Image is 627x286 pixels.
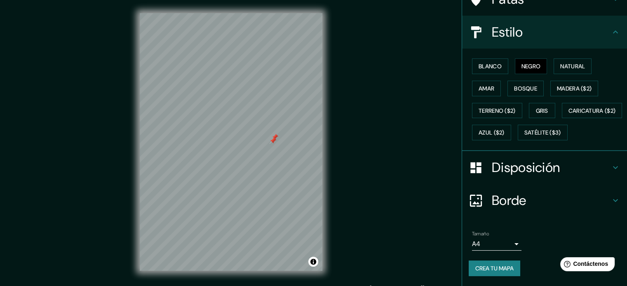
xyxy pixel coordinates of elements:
[469,260,520,276] button: Crea tu mapa
[462,151,627,184] div: Disposición
[472,230,489,237] font: Tamaño
[308,257,318,267] button: Activar o desactivar atribución
[560,63,585,70] font: Natural
[492,192,526,209] font: Borde
[462,16,627,49] div: Estilo
[557,85,592,92] font: Madera ($2)
[524,129,561,137] font: Satélite ($3)
[529,103,555,119] button: Gris
[479,63,502,70] font: Blanco
[514,85,537,92] font: Bosque
[479,107,516,114] font: Terreno ($2)
[562,103,622,119] button: Caricatura ($2)
[550,81,598,96] button: Madera ($2)
[472,237,521,251] div: A4
[140,13,322,271] canvas: Mapa
[492,23,523,41] font: Estilo
[472,81,501,96] button: Amar
[515,58,547,74] button: Negro
[472,239,480,248] font: A4
[479,85,494,92] font: Amar
[475,265,514,272] font: Crea tu mapa
[536,107,548,114] font: Gris
[472,103,522,119] button: Terreno ($2)
[462,184,627,217] div: Borde
[554,58,592,74] button: Natural
[568,107,616,114] font: Caricatura ($2)
[492,159,560,176] font: Disposición
[554,254,618,277] iframe: Lanzador de widgets de ayuda
[472,125,511,140] button: Azul ($2)
[518,125,568,140] button: Satélite ($3)
[472,58,508,74] button: Blanco
[521,63,541,70] font: Negro
[479,129,505,137] font: Azul ($2)
[507,81,544,96] button: Bosque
